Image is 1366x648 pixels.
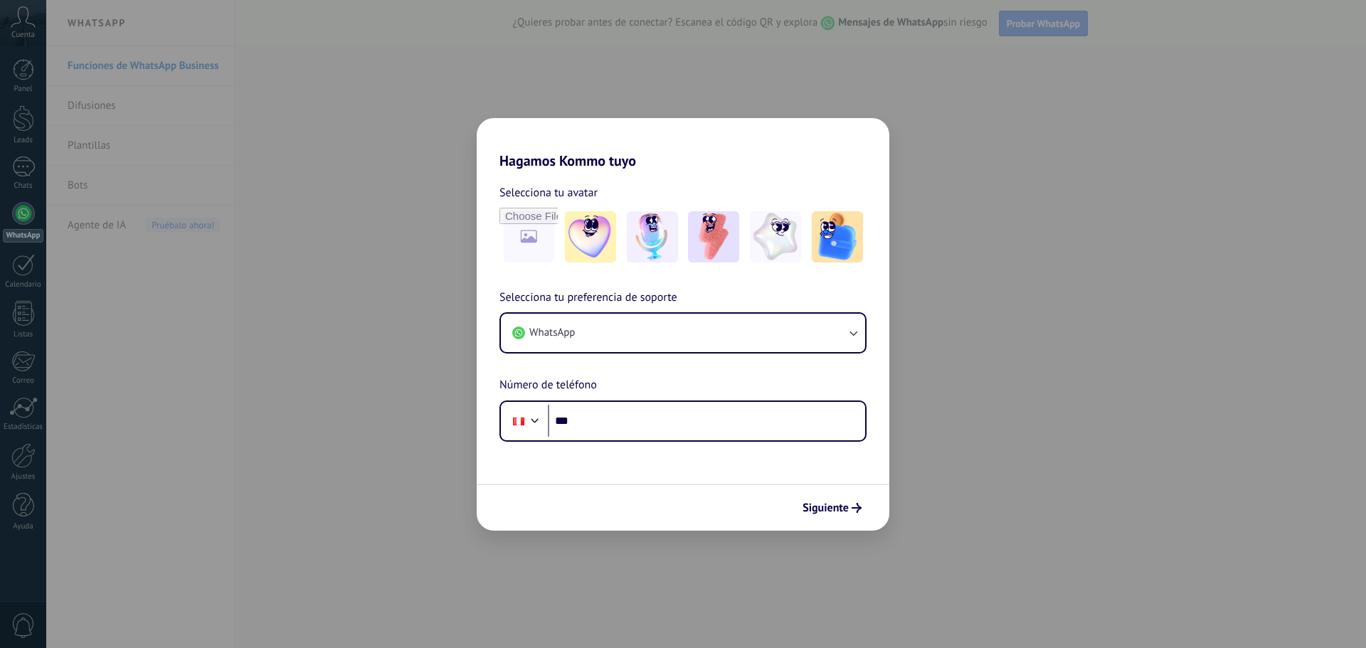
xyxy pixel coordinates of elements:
span: Número de teléfono [499,376,597,395]
button: WhatsApp [501,314,865,352]
img: -5.jpeg [812,211,863,262]
img: -2.jpeg [627,211,678,262]
span: Selecciona tu preferencia de soporte [499,289,677,307]
span: WhatsApp [529,326,575,340]
span: Siguiente [803,503,849,513]
img: -4.jpeg [750,211,801,262]
button: Siguiente [796,496,868,520]
img: -1.jpeg [565,211,616,262]
h2: Hagamos Kommo tuyo [477,118,889,169]
div: Peru: + 51 [505,406,532,436]
span: Selecciona tu avatar [499,184,598,202]
img: -3.jpeg [688,211,739,262]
